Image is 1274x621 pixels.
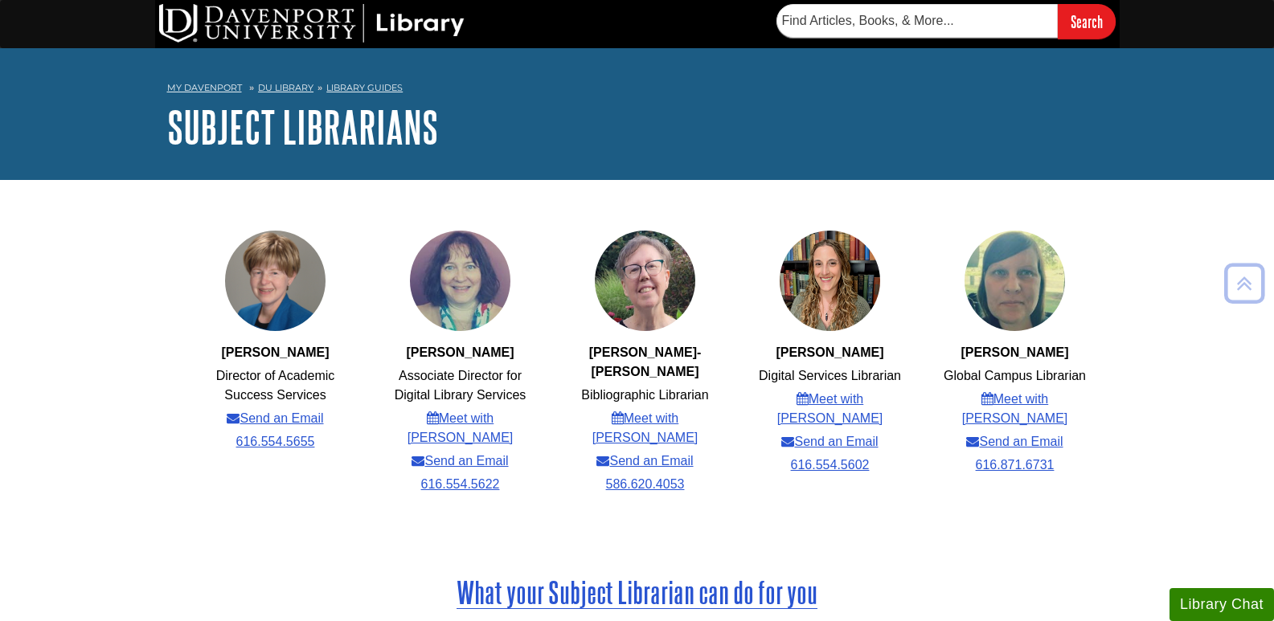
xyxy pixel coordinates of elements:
span: What your Subject Librarian can do for you [457,576,817,609]
a: Send an Email [412,451,508,471]
a: 616.871.6731 [976,456,1055,475]
a: What your Subject Librarian can do for you [457,596,817,610]
button: Library Chat [1170,588,1274,621]
a: My Davenport [167,81,242,95]
a: 616.554.5655 [236,432,315,451]
a: 616.554.5602 [791,456,870,475]
strong: [PERSON_NAME] [961,345,1068,359]
input: Find Articles, Books, & More... [776,4,1058,38]
a: Meet with [PERSON_NAME] [756,390,904,428]
a: Library Guides [326,82,403,93]
a: Meet with [PERSON_NAME] [571,409,719,447]
a: Send an Email [227,409,323,428]
a: Back to Top [1219,272,1270,294]
strong: [PERSON_NAME] [406,345,514,359]
li: Associate Director for Digital Library Services [386,366,535,405]
a: Meet with [PERSON_NAME] [386,409,535,447]
a: Subject Librarians [167,102,438,152]
a: 616.554.5622 [421,475,500,494]
a: Send an Email [596,451,693,471]
li: Global Campus Librarian [944,366,1086,386]
a: 586.620.4053 [606,475,685,494]
a: Meet with [PERSON_NAME] [940,390,1089,428]
img: DU Library [159,4,465,43]
a: Send an Email [781,432,878,451]
a: Send an Email [966,432,1063,451]
li: Director of Academic Success Services [201,366,350,405]
a: DU Library [258,82,313,93]
strong: [PERSON_NAME] [221,345,329,359]
strong: [PERSON_NAME]-[PERSON_NAME] [589,345,702,378]
strong: [PERSON_NAME] [776,345,883,359]
input: Search [1058,4,1116,39]
form: Searches DU Library's articles, books, and more [776,4,1116,39]
li: Bibliographic Librarian [581,386,708,405]
nav: breadcrumb [167,77,1108,103]
li: Digital Services Librarian [759,366,901,386]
